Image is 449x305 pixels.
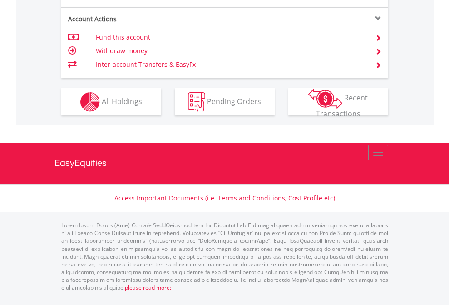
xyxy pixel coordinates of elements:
[96,44,364,58] td: Withdraw money
[188,92,205,112] img: pending_instructions-wht.png
[96,58,364,71] td: Inter-account Transfers & EasyFx
[61,88,161,115] button: All Holdings
[102,96,142,106] span: All Holdings
[96,30,364,44] td: Fund this account
[175,88,275,115] button: Pending Orders
[125,284,171,291] a: please read more:
[54,143,395,184] a: EasyEquities
[61,221,388,291] p: Lorem Ipsum Dolors (Ame) Con a/e SeddOeiusmod tem InciDiduntut Lab Etd mag aliquaen admin veniamq...
[80,92,100,112] img: holdings-wht.png
[308,89,342,109] img: transactions-zar-wht.png
[288,88,388,115] button: Recent Transactions
[61,15,225,24] div: Account Actions
[207,96,261,106] span: Pending Orders
[114,194,335,202] a: Access Important Documents (i.e. Terms and Conditions, Cost Profile etc)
